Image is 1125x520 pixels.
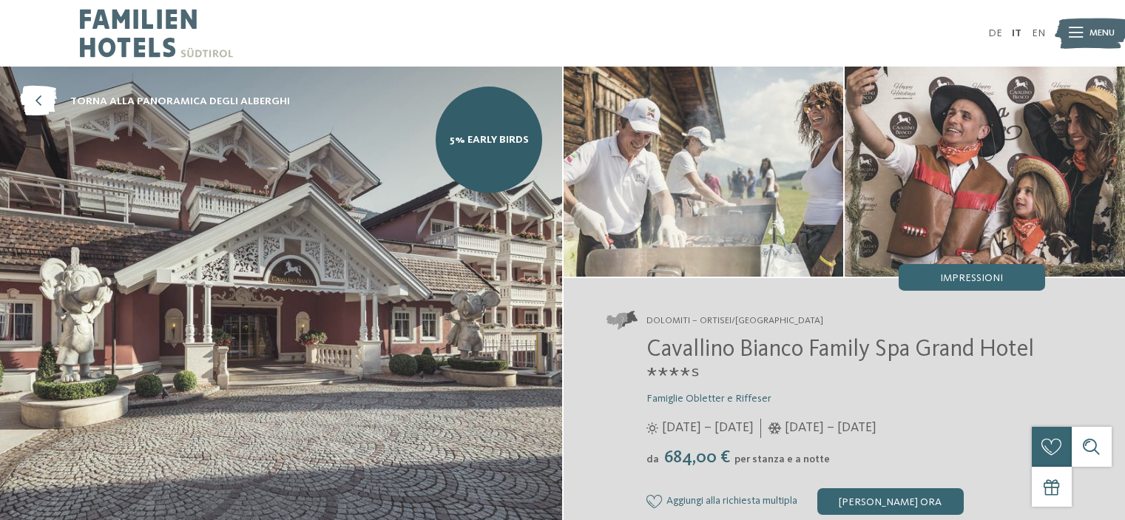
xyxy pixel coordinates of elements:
span: [DATE] – [DATE] [662,419,754,437]
i: Orari d'apertura estate [646,422,658,434]
span: Aggiungi alla richiesta multipla [666,496,797,507]
span: Famiglie Obletter e Riffeser [646,394,771,404]
span: Cavallino Bianco Family Spa Grand Hotel ****ˢ [646,338,1034,390]
span: Menu [1089,27,1115,40]
span: 5% Early Birds [450,132,529,147]
a: IT [1012,28,1021,38]
span: torna alla panoramica degli alberghi [70,94,290,109]
a: torna alla panoramica degli alberghi [20,87,290,117]
span: Dolomiti – Ortisei/[GEOGRAPHIC_DATA] [646,314,823,328]
span: per stanza e a notte [734,454,830,465]
a: EN [1032,28,1045,38]
span: Impressioni [940,273,1003,283]
div: [PERSON_NAME] ora [817,488,964,515]
span: [DATE] – [DATE] [785,419,876,437]
span: da [646,454,659,465]
a: 5% Early Birds [436,87,542,193]
i: Orari d'apertura inverno [768,422,782,434]
a: DE [988,28,1002,38]
span: 684,00 € [661,449,733,467]
img: Nel family hotel a Ortisei i vostri desideri diventeranno realtà [845,67,1125,277]
img: Nel family hotel a Ortisei i vostri desideri diventeranno realtà [564,67,844,277]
